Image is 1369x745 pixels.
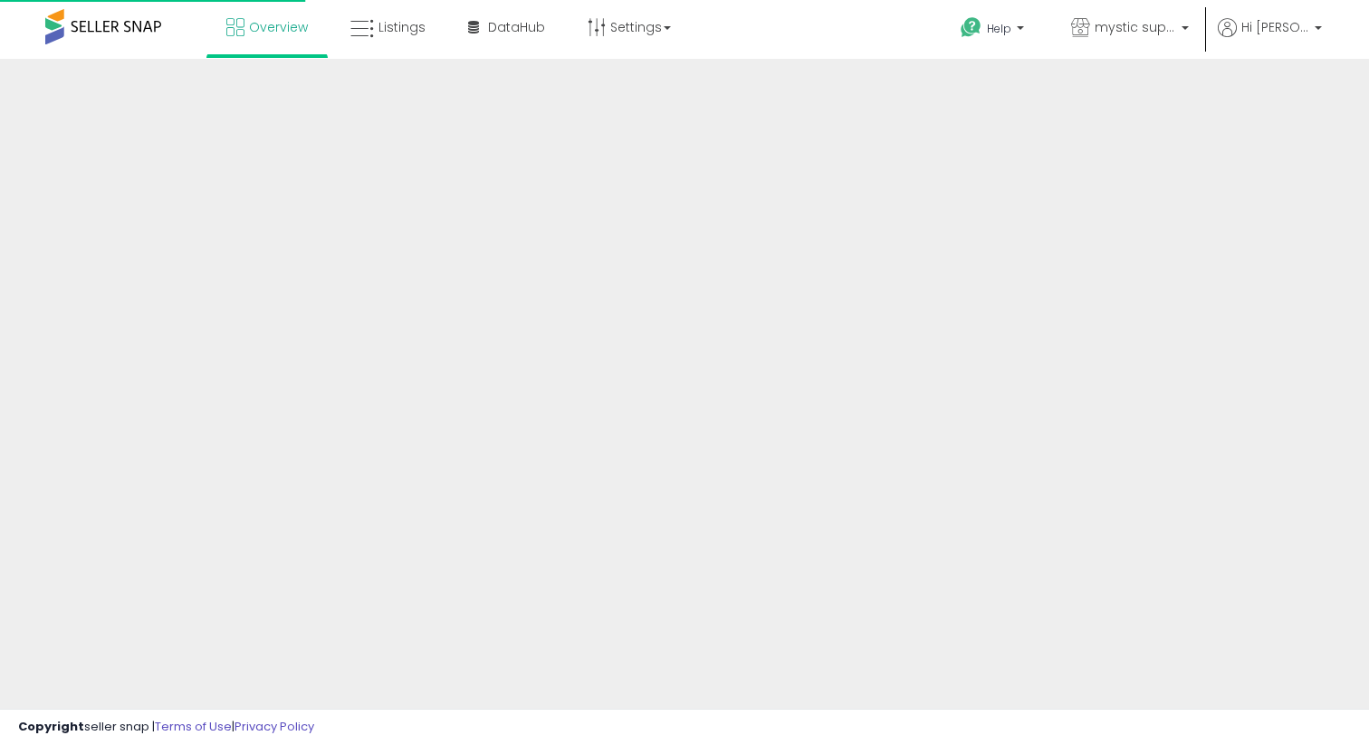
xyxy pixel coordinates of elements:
[235,718,314,735] a: Privacy Policy
[249,18,308,36] span: Overview
[378,18,426,36] span: Listings
[488,18,545,36] span: DataHub
[1218,18,1322,59] a: Hi [PERSON_NAME]
[18,719,314,736] div: seller snap | |
[155,718,232,735] a: Terms of Use
[987,21,1011,36] span: Help
[946,3,1042,59] a: Help
[1241,18,1309,36] span: Hi [PERSON_NAME]
[1095,18,1176,36] span: mystic supply
[18,718,84,735] strong: Copyright
[960,16,982,39] i: Get Help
